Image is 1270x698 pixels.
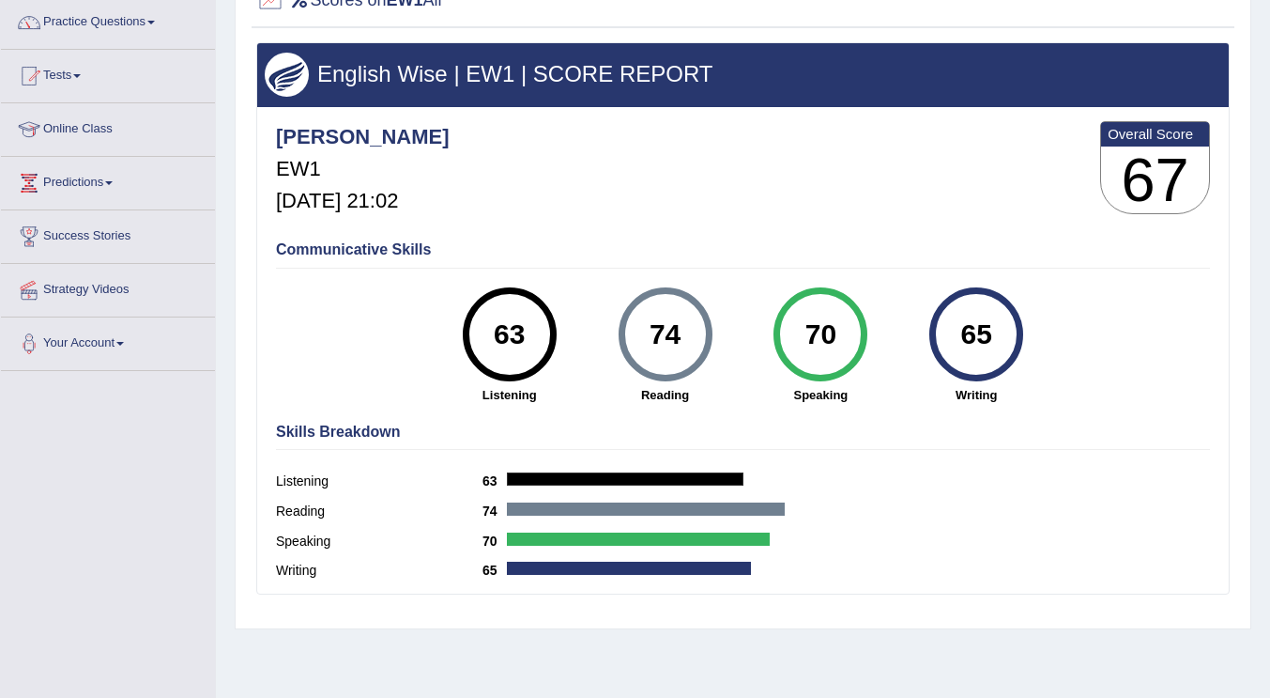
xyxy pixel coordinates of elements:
[631,295,699,374] div: 74
[1101,147,1209,214] h3: 67
[276,502,482,521] label: Reading
[265,62,1221,86] h3: English Wise | EW1 | SCORE REPORT
[752,386,889,404] strong: Speaking
[1,318,215,365] a: Your Account
[1,210,215,257] a: Success Stories
[441,386,578,404] strong: Listening
[276,561,482,581] label: Writing
[265,53,309,97] img: wings.png
[908,386,1045,404] strong: Writing
[1,103,215,150] a: Online Class
[1,264,215,311] a: Strategy Videos
[482,473,507,489] b: 63
[1108,126,1202,142] b: Overall Score
[1,157,215,204] a: Predictions
[276,241,1210,258] h4: Communicative Skills
[482,563,507,578] b: 65
[597,386,734,404] strong: Reading
[482,534,507,549] b: 70
[276,532,482,551] label: Speaking
[1,50,215,97] a: Tests
[276,158,450,180] h5: EW1
[276,126,450,148] h4: [PERSON_NAME]
[482,504,507,519] b: 74
[787,295,855,374] div: 70
[276,190,450,212] h5: [DATE] 21:02
[276,424,1210,441] h4: Skills Breakdown
[475,295,543,374] div: 63
[942,295,1011,374] div: 65
[276,472,482,491] label: Listening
